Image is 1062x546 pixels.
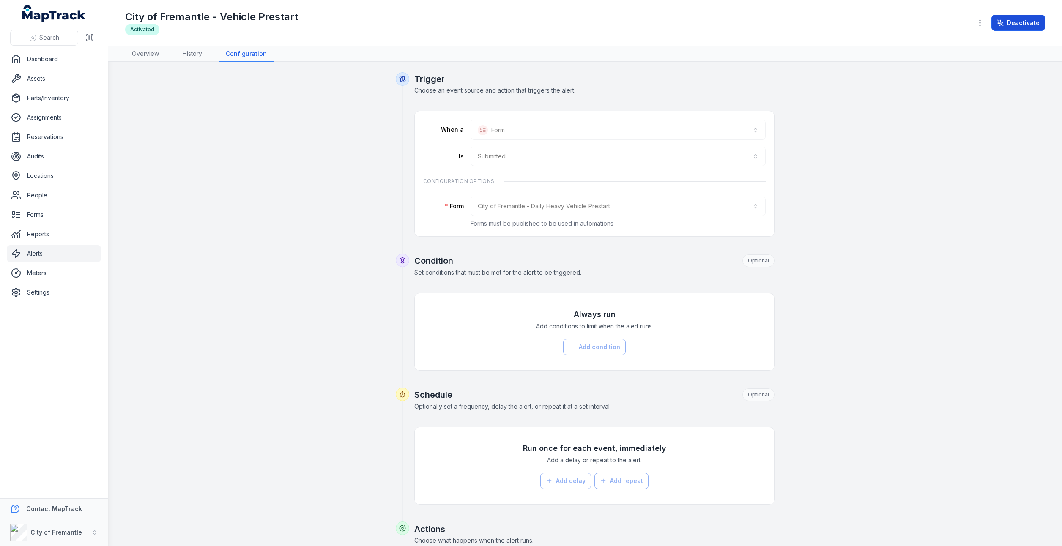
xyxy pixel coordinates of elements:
[219,46,274,62] a: Configuration
[30,529,82,536] strong: City of Fremantle
[7,167,101,184] a: Locations
[176,46,209,62] a: History
[26,505,82,512] strong: Contact MapTrack
[423,202,464,210] label: Form
[7,284,101,301] a: Settings
[414,403,611,410] span: Optionally set a frequency, delay the alert, or repeat it at a set interval.
[7,109,101,126] a: Assignments
[414,269,581,276] span: Set conditions that must be met for the alert to be triggered.
[7,128,101,145] a: Reservations
[7,265,101,281] a: Meters
[742,254,775,267] div: Optional
[414,73,775,85] h2: Trigger
[7,51,101,68] a: Dashboard
[547,456,642,464] span: Add a delay or repeat to the alert.
[125,10,298,24] h1: City of Fremantle - Vehicle Prestart
[536,322,653,330] span: Add conditions to limit when the alert runs.
[423,152,464,161] label: Is
[574,308,616,320] h3: Always run
[414,254,775,267] h2: Condition
[414,523,775,535] h2: Actions
[125,46,166,62] a: Overview
[7,245,101,262] a: Alerts
[7,206,101,223] a: Forms
[414,537,534,544] span: Choose what happens when the alert runs.
[742,388,775,401] div: Optional
[7,226,101,243] a: Reports
[7,187,101,204] a: People
[471,219,766,228] p: Forms must be published to be used in automations
[7,90,101,106] a: Parts/Inventory
[7,148,101,165] a: Audits
[423,126,464,134] label: When a
[10,30,78,46] button: Search
[125,24,159,35] div: Activated
[523,442,666,454] h3: Run once for each event, immediately
[22,5,86,22] a: MapTrack
[414,87,575,94] span: Choose an event source and action that triggers the alert.
[39,33,59,42] span: Search
[7,70,101,87] a: Assets
[423,173,766,190] div: Configuration Options
[414,388,775,401] h2: Schedule
[991,15,1045,31] button: Deactivate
